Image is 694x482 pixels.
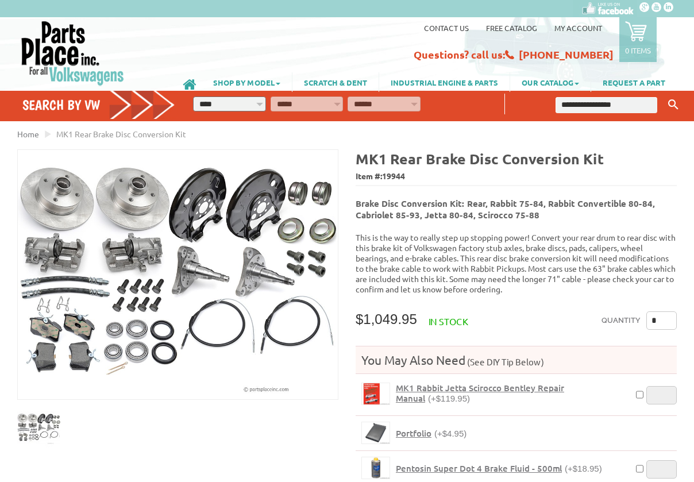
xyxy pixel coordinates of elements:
[396,427,431,439] span: Portfolio
[356,311,417,327] span: $1,049.95
[202,72,292,92] a: SHOP BY MODEL
[396,463,602,474] a: Pentosin Super Dot 4 Brake Fluid - 500ml(+$18.95)
[396,383,628,404] a: MK1 Rabbit Jetta Scirocco Bentley Repair Manual(+$119.95)
[625,45,651,55] p: 0 items
[18,150,338,399] img: MK1 Rear Brake Disc Conversion Kit
[356,352,677,368] h4: You May Also Need
[396,428,466,439] a: Portfolio(+$4.95)
[602,311,641,330] label: Quantity
[17,129,39,139] a: Home
[396,462,562,474] span: Pentosin Super Dot 4 Brake Fluid - 500ml
[429,315,468,327] span: In stock
[428,394,470,403] span: (+$119.95)
[362,383,390,404] img: MK1 Rabbit Jetta Scirocco Bentley Repair Manual
[292,72,379,92] a: SCRATCH & DENT
[396,382,564,404] span: MK1 Rabbit Jetta Scirocco Bentley Repair Manual
[510,72,591,92] a: OUR CATALOG
[379,72,510,92] a: INDUSTRIAL ENGINE & PARTS
[434,429,466,438] span: (+$4.95)
[356,232,677,294] p: This is the way to really step up stopping power! Convert your rear drum to rear disc with this b...
[591,72,677,92] a: REQUEST A PART
[362,457,390,479] img: Pentosin Super Dot 4 Brake Fluid - 500ml
[356,198,655,221] b: Brake Disc Conversion Kit: Rear, Rabbit 75-84, Rabbit Convertible 80-84, Cabriolet 85-93, Jetta 8...
[382,171,405,181] span: 19944
[22,97,176,113] h4: Search by VW
[361,422,390,444] a: Portfolio
[17,406,60,449] img: MK1 Rear Brake Disc Conversion Kit
[486,23,537,33] a: Free Catalog
[465,356,544,367] span: (See DIY Tip Below)
[356,149,604,168] b: MK1 Rear Brake Disc Conversion Kit
[362,422,390,444] img: Portfolio
[565,464,602,473] span: (+$18.95)
[665,95,682,114] button: Keyword Search
[554,23,602,33] a: My Account
[424,23,469,33] a: Contact us
[361,383,390,405] a: MK1 Rabbit Jetta Scirocco Bentley Repair Manual
[361,457,390,479] a: Pentosin Super Dot 4 Brake Fluid - 500ml
[20,20,125,86] img: Parts Place Inc!
[619,17,657,62] a: 0 items
[356,168,677,185] span: Item #:
[56,129,186,139] span: MK1 Rear Brake Disc Conversion Kit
